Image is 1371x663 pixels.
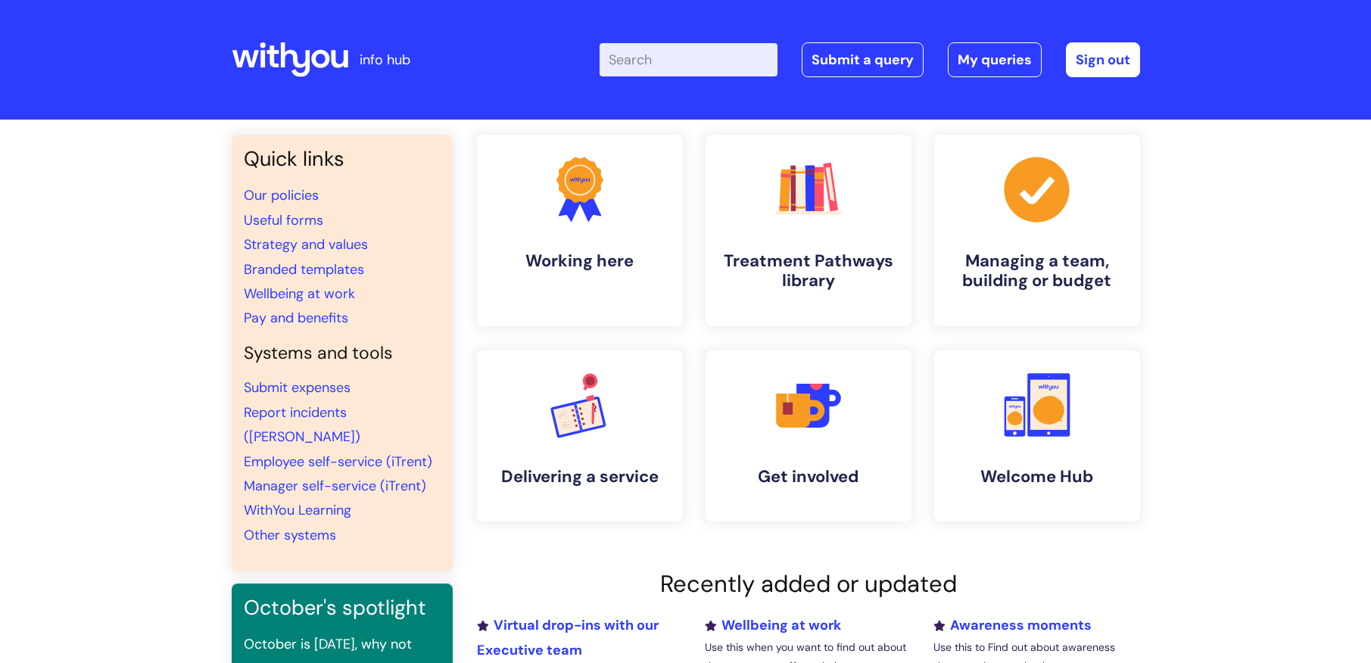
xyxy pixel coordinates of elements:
h4: Managing a team, building or budget [946,251,1128,291]
p: info hub [360,48,410,72]
a: Strategy and values [244,235,368,254]
a: Our policies [244,186,319,204]
a: Awareness moments [933,616,1092,634]
a: Managing a team, building or budget [934,135,1140,326]
h4: Get involved [718,467,899,487]
h4: Treatment Pathways library [718,251,899,291]
a: Wellbeing at work [244,285,355,303]
a: Branded templates [244,260,364,279]
a: Welcome Hub [934,350,1140,521]
a: Sign out [1066,42,1140,77]
a: Manager self-service (iTrent) [244,477,426,495]
a: Submit a query [802,42,924,77]
h2: Recently added or updated [477,570,1140,598]
input: Search [600,43,777,76]
a: Working here [477,135,683,326]
a: Wellbeing at work [705,616,841,634]
h4: Delivering a service [489,467,671,487]
a: WithYou Learning [244,501,351,519]
a: Get involved [706,350,911,521]
h4: Working here [489,251,671,271]
a: Pay and benefits [244,309,348,327]
a: Treatment Pathways library [706,135,911,326]
a: Other systems [244,526,336,544]
h4: Welcome Hub [946,467,1128,487]
a: My queries [948,42,1042,77]
h4: Systems and tools [244,343,441,364]
h3: Quick links [244,147,441,171]
h3: October's spotlight [244,596,441,620]
a: Virtual drop-ins with our Executive team [477,616,659,658]
a: Submit expenses [244,378,351,397]
a: Delivering a service [477,350,683,521]
a: Employee self-service (iTrent) [244,453,432,471]
a: Report incidents ([PERSON_NAME]) [244,403,360,446]
a: Useful forms [244,211,323,229]
div: | - [600,42,1140,77]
